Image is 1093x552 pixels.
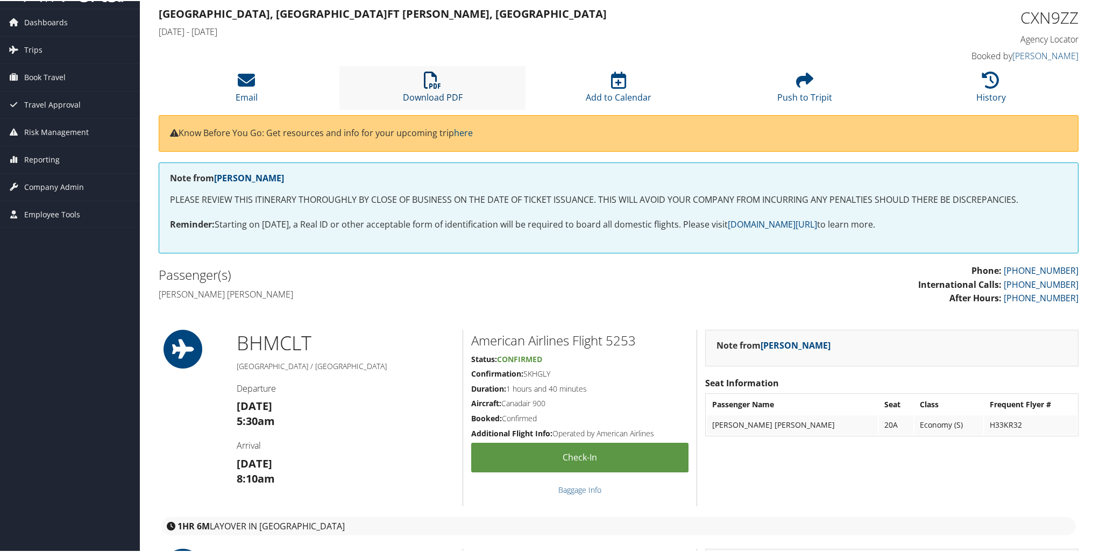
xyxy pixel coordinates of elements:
[24,173,84,200] span: Company Admin
[707,414,878,434] td: [PERSON_NAME] [PERSON_NAME]
[914,394,983,413] th: Class
[214,171,284,183] a: [PERSON_NAME]
[237,329,455,356] h1: BHM CLT
[237,470,275,485] strong: 8:10am
[471,383,689,393] h5: 1 hours and 40 minutes
[237,398,272,412] strong: [DATE]
[984,394,1077,413] th: Frequent Flyer #
[471,427,689,438] h5: Operated by American Airlines
[707,394,878,413] th: Passenger Name
[178,519,210,531] strong: 1HR 6M
[471,397,501,407] strong: Aircraft:
[716,338,831,350] strong: Note from
[471,412,689,423] h5: Confirmed
[861,32,1078,44] h4: Agency Locator
[471,412,502,422] strong: Booked:
[24,145,60,172] span: Reporting
[1012,49,1078,61] a: [PERSON_NAME]
[1004,278,1078,289] a: [PHONE_NUMBER]
[879,414,913,434] td: 20A
[705,376,779,388] strong: Seat Information
[237,438,455,450] h4: Arrival
[879,394,913,413] th: Seat
[471,442,689,471] a: Check-in
[170,217,1067,231] p: Starting on [DATE], a Real ID or other acceptable form of identification will be required to boar...
[1004,264,1078,275] a: [PHONE_NUMBER]
[471,353,497,363] strong: Status:
[861,49,1078,61] h4: Booked by
[24,63,66,90] span: Book Travel
[161,516,1076,534] div: layover in [GEOGRAPHIC_DATA]
[914,414,983,434] td: Economy (S)
[497,353,542,363] span: Confirmed
[728,217,817,229] a: [DOMAIN_NAME][URL]
[170,192,1067,206] p: PLEASE REVIEW THIS ITINERARY THOROUGHLY BY CLOSE OF BUSINESS ON THE DATE OF TICKET ISSUANCE. THIS...
[1004,291,1078,303] a: [PHONE_NUMBER]
[984,414,1077,434] td: H33KR32
[976,76,1006,102] a: History
[471,330,689,349] h2: American Airlines Flight 5253
[558,484,601,494] a: Baggage Info
[971,264,1002,275] strong: Phone:
[471,367,689,378] h5: SKHGLY
[949,291,1002,303] strong: After Hours:
[777,76,832,102] a: Push to Tripit
[586,76,651,102] a: Add to Calendar
[918,278,1002,289] strong: International Calls:
[159,25,844,37] h4: [DATE] - [DATE]
[159,287,611,299] h4: [PERSON_NAME] [PERSON_NAME]
[24,118,89,145] span: Risk Management
[471,383,506,393] strong: Duration:
[861,5,1078,28] h1: CXN9ZZ
[237,360,455,371] h5: [GEOGRAPHIC_DATA] / [GEOGRAPHIC_DATA]
[761,338,831,350] a: [PERSON_NAME]
[471,397,689,408] h5: Canadair 900
[237,455,272,470] strong: [DATE]
[159,5,607,20] strong: [GEOGRAPHIC_DATA], [GEOGRAPHIC_DATA] Ft [PERSON_NAME], [GEOGRAPHIC_DATA]
[471,427,552,437] strong: Additional Flight Info:
[159,265,611,283] h2: Passenger(s)
[24,8,68,35] span: Dashboards
[24,36,42,62] span: Trips
[237,413,275,427] strong: 5:30am
[24,200,80,227] span: Employee Tools
[170,217,215,229] strong: Reminder:
[237,381,455,393] h4: Departure
[170,125,1067,139] p: Know Before You Go: Get resources and info for your upcoming trip
[471,367,523,378] strong: Confirmation:
[236,76,258,102] a: Email
[454,126,473,138] a: here
[403,76,463,102] a: Download PDF
[24,90,81,117] span: Travel Approval
[170,171,284,183] strong: Note from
